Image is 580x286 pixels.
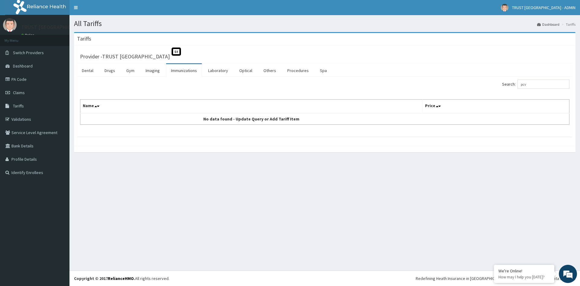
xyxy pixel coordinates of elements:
a: RelianceHMO [108,276,134,281]
a: Laboratory [203,64,233,77]
div: Chat with us now [31,34,101,42]
span: St [172,48,181,56]
a: Optical [234,64,257,77]
h3: Provider - TRUST [GEOGRAPHIC_DATA] [80,54,170,59]
div: We're Online! [498,268,550,274]
div: Minimize live chat window [99,3,114,18]
a: Spa [315,64,332,77]
a: Procedures [282,64,314,77]
a: Gym [121,64,139,77]
strong: Copyright © 2017 . [74,276,135,281]
label: Search: [502,80,569,89]
span: Claims [13,90,25,95]
a: Dental [77,64,98,77]
a: Dashboard [537,22,559,27]
footer: All rights reserved. [69,271,580,286]
h1: All Tariffs [74,20,575,28]
li: Tariffs [560,22,575,27]
div: Redefining Heath Insurance in [GEOGRAPHIC_DATA] using Telemedicine and Data Science! [416,275,575,281]
img: User Image [3,18,17,32]
span: Switch Providers [13,50,44,55]
a: Imaging [141,64,165,77]
th: Price [423,100,569,113]
span: Dashboard [13,63,33,69]
a: Immunizations [166,64,202,77]
p: TRUST [GEOGRAPHIC_DATA] - ADMIN [21,25,108,30]
a: Drugs [100,64,120,77]
p: How may I help you today? [498,274,550,280]
textarea: Type your message and hit 'Enter' [3,165,115,186]
a: Others [259,64,281,77]
input: Search: [517,80,569,89]
h3: Tariffs [77,36,91,41]
a: Online [21,33,36,37]
img: User Image [501,4,508,12]
span: Tariffs [13,103,24,109]
th: Name [80,100,423,113]
img: d_794563401_company_1708531726252_794563401 [11,30,24,45]
span: TRUST [GEOGRAPHIC_DATA] - ADMIN [512,5,575,10]
span: We're online! [35,76,83,137]
td: No data found - Update Query or Add Tariff Item [80,113,423,125]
